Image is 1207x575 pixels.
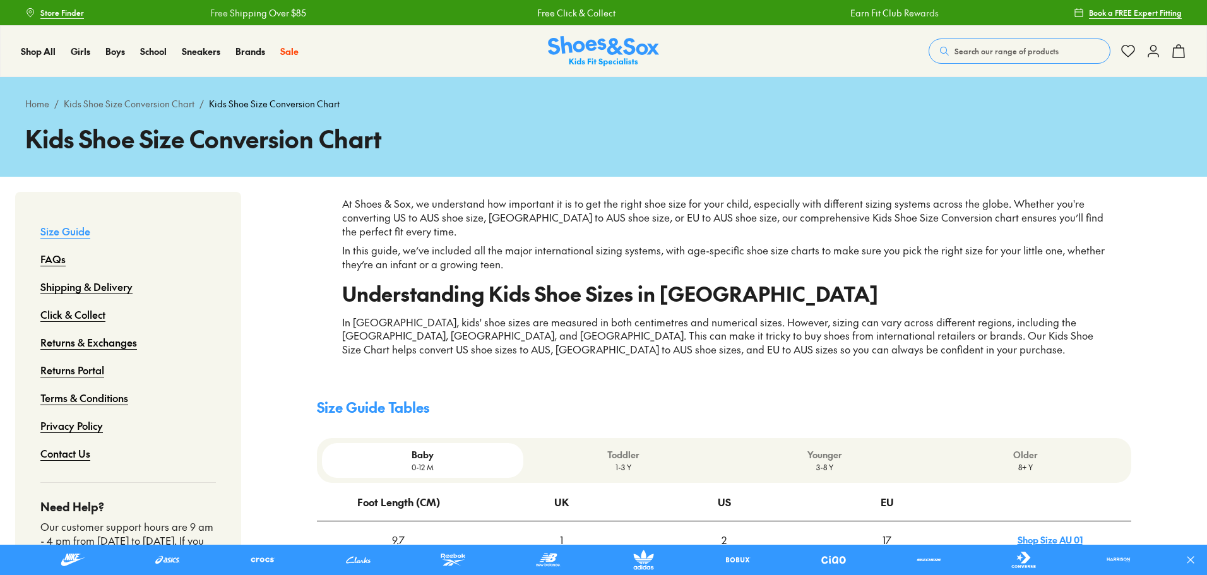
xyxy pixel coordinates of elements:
span: School [140,45,167,57]
p: At Shoes & Sox, we understand how important it is to get the right shoe size for your child, espe... [342,197,1106,239]
a: Kids Shoe Size Conversion Chart [64,97,194,110]
a: Home [25,97,49,110]
div: 1 [480,522,642,557]
p: 1-3 Y [528,461,719,473]
p: 0-12 M [327,461,518,473]
span: Girls [71,45,90,57]
p: Older [931,448,1121,461]
a: Boys [105,45,125,58]
p: Younger [729,448,920,461]
p: In this guide, we’ve included all the major international sizing systems, with age-specific shoe ... [342,244,1106,271]
a: Shoes & Sox [548,36,659,67]
div: US [718,484,731,519]
div: / / [25,97,1182,110]
a: Contact Us [40,439,90,467]
p: In [GEOGRAPHIC_DATA], kids' shoe sizes are measured in both centimetres and numerical sizes. Howe... [342,316,1106,357]
a: Shop All [21,45,56,58]
a: Free Shipping Over $85 [208,6,304,20]
div: 9.7 [318,522,479,557]
a: Sale [280,45,299,58]
span: Kids Shoe Size Conversion Chart [209,97,340,110]
h4: Need Help? [40,498,216,515]
a: Free Click & Collect [535,6,613,20]
a: Click & Collect [40,300,105,328]
a: Privacy Policy [40,412,103,439]
a: Sneakers [182,45,220,58]
a: Girls [71,45,90,58]
h1: Kids Shoe Size Conversion Chart [25,121,1182,157]
a: Returns & Exchanges [40,328,137,356]
span: Sale [280,45,299,57]
a: Shop Size AU 01 [1018,533,1083,546]
h2: Understanding Kids Shoe Sizes in [GEOGRAPHIC_DATA] [342,287,1106,300]
a: Size Guide [40,217,90,245]
div: 2 [643,522,805,557]
a: Shipping & Delivery [40,273,133,300]
span: Store Finder [40,7,84,18]
span: Sneakers [182,45,220,57]
span: Brands [235,45,265,57]
button: Search our range of products [929,39,1110,64]
a: School [140,45,167,58]
a: Brands [235,45,265,58]
div: 17 [806,522,968,557]
a: Earn Fit Club Rewards [848,6,936,20]
a: Returns Portal [40,356,104,384]
span: Shop All [21,45,56,57]
a: Book a FREE Expert Fitting [1074,1,1182,24]
a: Terms & Conditions [40,384,128,412]
img: SNS_Logo_Responsive.svg [548,36,659,67]
div: EU [881,484,894,519]
a: Store Finder [25,1,84,24]
p: Toddler [528,448,719,461]
div: UK [554,484,569,519]
a: FAQs [40,245,66,273]
span: Boys [105,45,125,57]
span: Search our range of products [954,45,1059,57]
span: Book a FREE Expert Fitting [1089,7,1182,18]
div: Foot Length (CM) [357,484,440,519]
p: 3-8 Y [729,461,920,473]
h4: Size Guide Tables [317,397,1131,418]
p: 8+ Y [931,461,1121,473]
p: Baby [327,448,518,461]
